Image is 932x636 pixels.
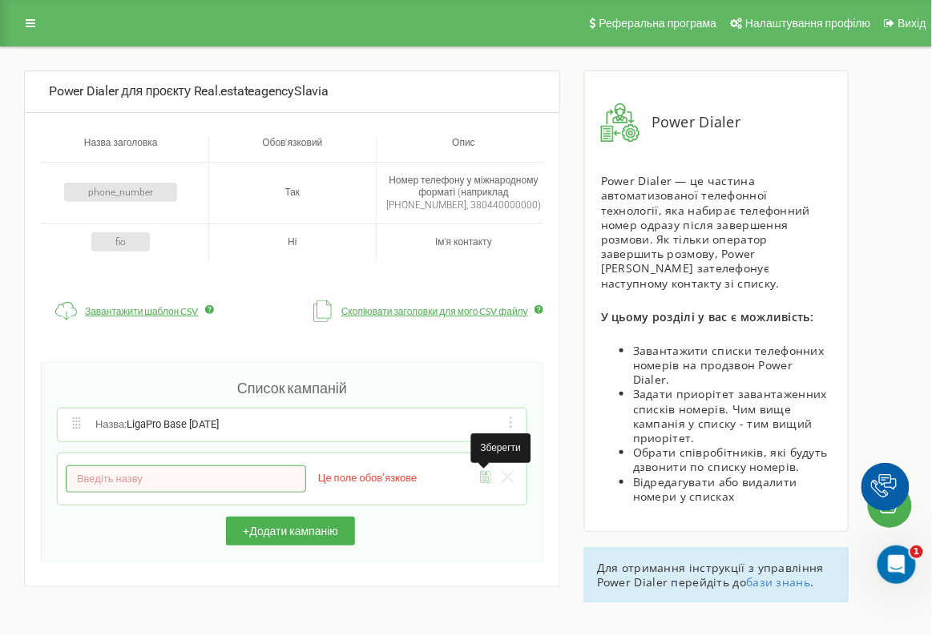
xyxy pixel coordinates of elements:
[376,137,543,163] th: Опис
[601,103,639,142] img: infoPowerDialer
[633,445,832,474] li: Обрати співробітників, які будуть дзвонити по списку номерів.
[127,418,219,430] span: LigaPro Base [DATE]
[41,293,203,330] a: Завантажити шаблон CSV
[66,465,306,493] input: Введіть назву
[601,174,832,291] div: Power Dialer — це частина автоматизованої телефонної технології, яка набирає телефонний номер одр...
[24,70,560,113] div: Power Dialer для проєкту Real.estateagencySlavia
[208,223,376,261] td: Ні
[376,223,543,261] td: Імʼя контакту
[58,409,527,441] div: Назва:LigaPro Base [DATE]
[633,475,832,504] li: Відредагувати або видалити номери у списках
[481,441,522,455] div: Зберегти
[633,387,832,445] li: Задати приорітет завантаженних списків номерів. Чим вище кампанія у списку - тим вищий приорітет.
[297,293,532,330] button: Скопіювати заголовки для мого CSV файлу
[601,310,832,324] div: У цьому розділі у вас є можливість:
[58,379,527,397] h2: Список кампаній
[318,471,418,486] p: Це поле обовʼязкове
[341,307,528,316] span: Скопіювати заголовки для мого CSV файлу
[208,137,376,163] th: Обов'язковий
[376,163,543,224] td: Номер телефону у міжнародному форматі (наприклад [PHONE_NUMBER], 380440000000)
[208,163,376,224] td: Так
[746,574,810,590] a: бази знань
[91,232,150,252] span: fio
[584,548,849,602] div: Для отримання інструкції з управління Power Dialer перейдіть до .
[64,183,177,202] span: phone_number
[878,545,916,584] iframe: Intercom live chat
[633,344,832,388] li: Завантажити списки телефонних номерів на продзвон Power Dialer.
[41,137,208,163] th: Назва заголовка
[601,103,832,142] div: Power Dialer
[95,418,219,432] span: Назва :
[910,545,923,558] span: 1
[226,517,355,545] button: +Додати кампанію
